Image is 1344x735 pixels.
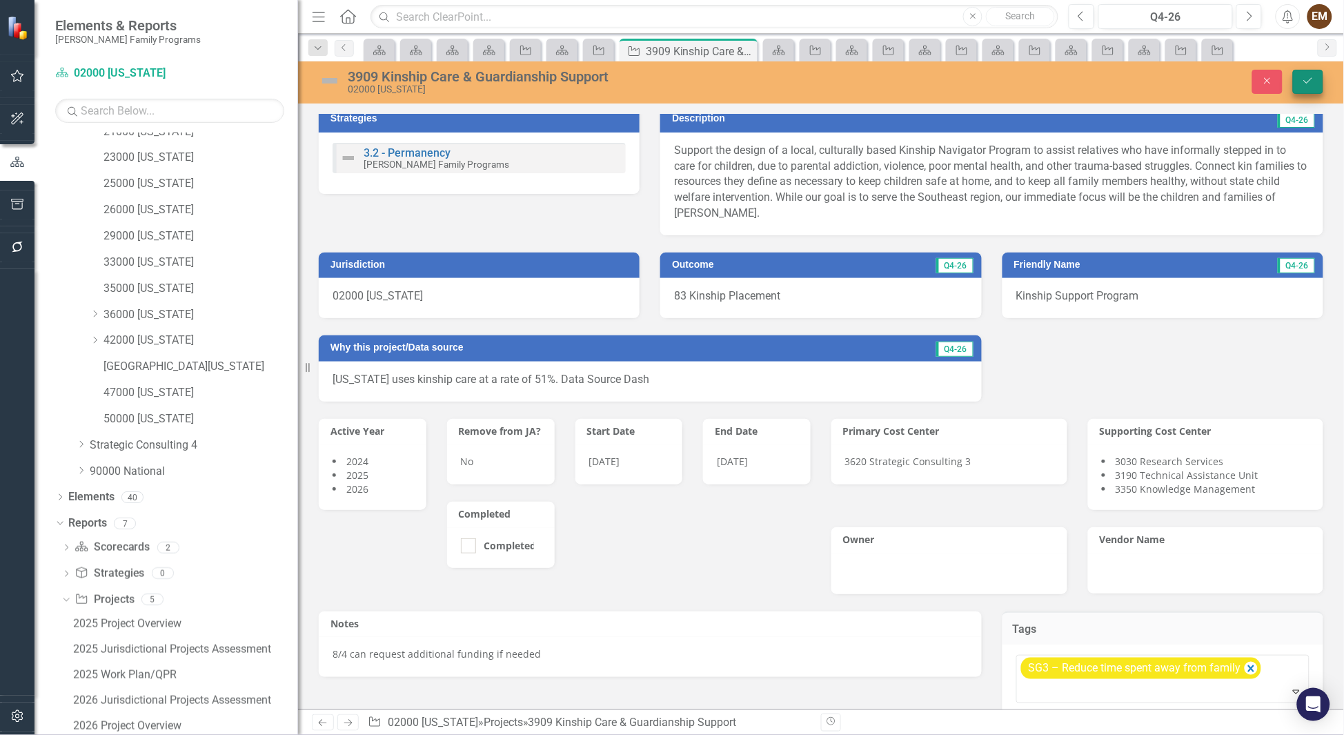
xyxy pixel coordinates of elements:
span: Q4-26 [1278,112,1315,128]
a: Scorecards [75,540,150,556]
span: 2025 [346,469,368,482]
div: Remove [object Object] [1245,662,1258,675]
h3: Supporting Cost Center [1100,426,1317,436]
h3: Completed [459,509,548,519]
h3: Active Year [330,426,419,436]
a: Elements [68,489,115,505]
img: Not Defined [319,70,341,92]
a: Reports [68,516,107,531]
a: 26000 [US_STATE] [103,202,298,218]
div: » » [368,715,811,731]
a: 23000 [US_STATE] [103,150,298,166]
a: 36000 [US_STATE] [103,307,298,323]
p: Support the design of a local, culturally based Kinship Navigator Program to assist relatives who... [674,143,1310,222]
a: 2025 Project Overview [70,613,298,635]
span: 3190 Technical Assistance Unit [1116,469,1258,482]
p: [US_STATE] uses kinship care at a rate of 51%. Data Source Dash [333,372,968,388]
h3: Tags [1013,623,1313,636]
div: 2026 Jurisdictional Projects Assessment [73,694,298,707]
div: Q4-26 [1103,9,1228,26]
a: Strategic Consulting 4 [90,438,298,453]
div: 2025 Jurisdictional Projects Assessment [73,643,298,656]
a: 90000 National [90,464,298,480]
h3: Jurisdiction [330,259,633,270]
a: 2025 Work Plan/QPR [70,664,298,686]
span: 2026 [346,482,368,496]
h3: Notes [330,618,975,629]
span: [DATE] [589,455,620,468]
button: Search [986,7,1055,26]
a: 50000 [US_STATE] [103,411,298,427]
img: ClearPoint Strategy [7,15,32,40]
input: Search Below... [55,99,284,123]
h3: Description [672,113,1045,124]
span: No [461,455,474,468]
a: Projects [75,592,134,608]
div: 7 [114,518,136,529]
span: SG3 – Reduce time spent away from family [1029,661,1241,674]
button: Q4-26 [1098,4,1233,29]
a: 02000 [US_STATE] [388,716,478,729]
span: 2024 [346,455,368,468]
span: 3030 Research Services [1116,455,1224,468]
div: 0 [152,568,174,580]
h3: Primary Cost Center [843,426,1060,436]
h3: Outcome [672,259,829,270]
div: 3909 Kinship Care & Guardianship Support [646,43,754,60]
span: Elements & Reports [55,17,201,34]
a: Strategies [75,566,144,582]
span: 3350 Knowledge Management [1116,482,1256,496]
h3: Vendor Name [1100,534,1317,545]
img: Not Defined [340,150,357,166]
input: Search ClearPoint... [370,5,1058,29]
a: 29000 [US_STATE] [103,228,298,244]
h3: Strategies [330,113,633,124]
a: 2025 Jurisdictional Projects Assessment [70,638,298,660]
small: [PERSON_NAME] Family Programs [364,159,509,170]
span: Kinship Support Program [1016,289,1139,302]
div: 5 [141,594,164,606]
div: Open Intercom Messenger [1297,688,1330,721]
div: 02000 [US_STATE] [348,84,880,95]
div: 3909 Kinship Care & Guardianship Support [348,69,880,84]
a: 02000 [US_STATE] [55,66,228,81]
div: 2025 Project Overview [73,618,298,630]
a: 3.2 - Permanency [364,146,451,159]
span: Q4-26 [936,258,974,273]
a: [GEOGRAPHIC_DATA][US_STATE] [103,359,298,375]
h3: Friendly Name [1014,259,1205,270]
button: EM [1307,4,1332,29]
h3: Owner [843,534,1060,545]
span: 83 Kinship Placement [674,289,780,302]
a: Projects [484,716,523,729]
a: 33000 [US_STATE] [103,255,298,271]
h3: Why this project/Data source [330,342,830,353]
span: [DATE] [717,455,748,468]
span: Q4-26 [1278,258,1315,273]
div: 2 [157,542,179,553]
div: 3909 Kinship Care & Guardianship Support [528,716,737,729]
h3: Start Date [587,426,676,436]
a: 42000 [US_STATE] [103,333,298,349]
span: 3620 Strategic Consulting 3 [845,455,971,468]
h3: End Date [715,426,804,436]
span: Q4-26 [936,342,974,357]
span: 02000 [US_STATE] [333,289,423,302]
div: 40 [121,491,144,503]
a: 25000 [US_STATE] [103,176,298,192]
small: [PERSON_NAME] Family Programs [55,34,201,45]
h3: Remove from JA? [459,426,548,436]
div: 2026 Project Overview [73,720,298,732]
div: 2025 Work Plan/QPR [73,669,298,681]
a: 47000 [US_STATE] [103,385,298,401]
p: 8/4 can request additional funding if needed [333,647,968,661]
a: 35000 [US_STATE] [103,281,298,297]
span: Search [1006,10,1036,21]
a: 2026 Jurisdictional Projects Assessment [70,689,298,712]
